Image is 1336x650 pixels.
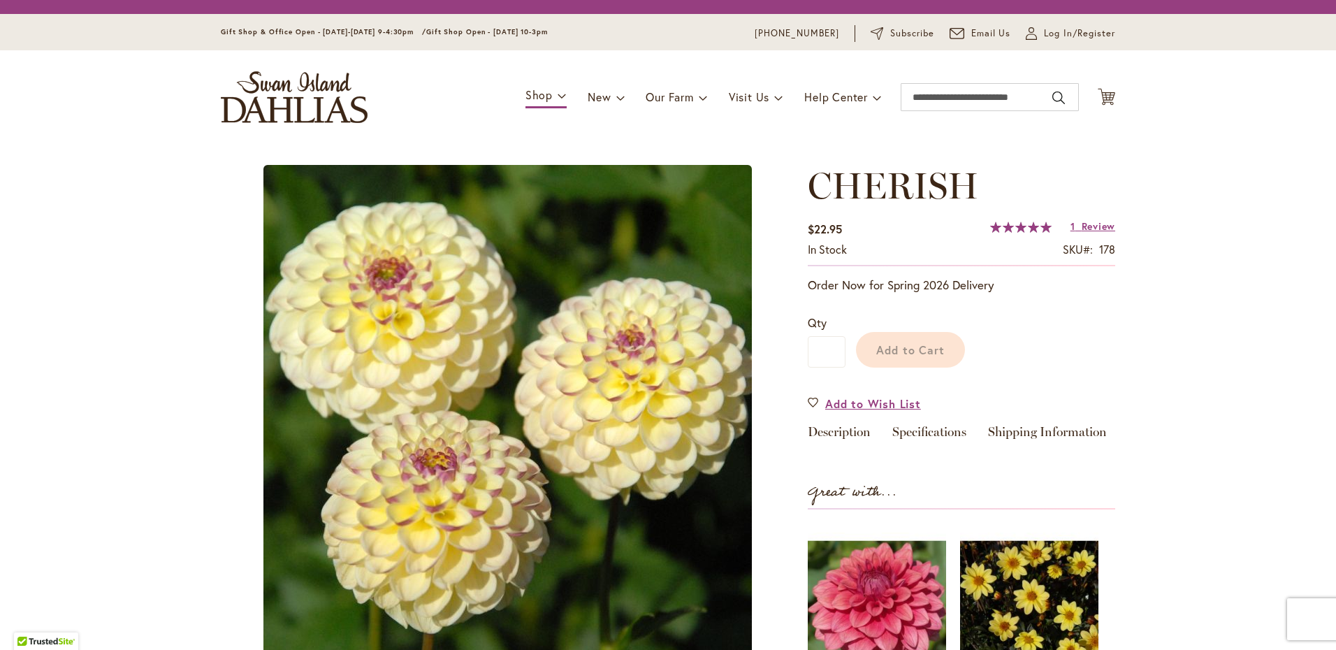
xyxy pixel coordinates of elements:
[808,242,847,257] span: In stock
[221,71,368,123] a: store logo
[1099,242,1115,258] div: 178
[971,27,1011,41] span: Email Us
[1044,27,1115,41] span: Log In/Register
[1063,242,1093,257] strong: SKU
[808,481,897,504] strong: Great with...
[892,426,966,446] a: Specifications
[950,27,1011,41] a: Email Us
[808,396,921,412] a: Add to Wish List
[646,89,693,104] span: Our Farm
[825,396,921,412] span: Add to Wish List
[729,89,769,104] span: Visit Us
[988,426,1107,446] a: Shipping Information
[1052,87,1065,109] button: Search
[808,242,847,258] div: Availability
[808,426,1115,446] div: Detailed Product Info
[426,27,548,36] span: Gift Shop Open - [DATE] 10-3pm
[804,89,868,104] span: Help Center
[1070,219,1115,233] a: 1 Review
[890,27,934,41] span: Subscribe
[588,89,611,104] span: New
[221,27,426,36] span: Gift Shop & Office Open - [DATE]-[DATE] 9-4:30pm /
[1070,219,1075,233] span: 1
[808,222,842,236] span: $22.95
[1082,219,1115,233] span: Review
[808,315,827,330] span: Qty
[525,87,553,102] span: Shop
[871,27,934,41] a: Subscribe
[808,426,871,446] a: Description
[808,164,978,208] span: CHERISH
[808,277,1115,294] p: Order Now for Spring 2026 Delivery
[10,600,50,640] iframe: Launch Accessibility Center
[1026,27,1115,41] a: Log In/Register
[755,27,839,41] a: [PHONE_NUMBER]
[990,222,1052,233] div: 100%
